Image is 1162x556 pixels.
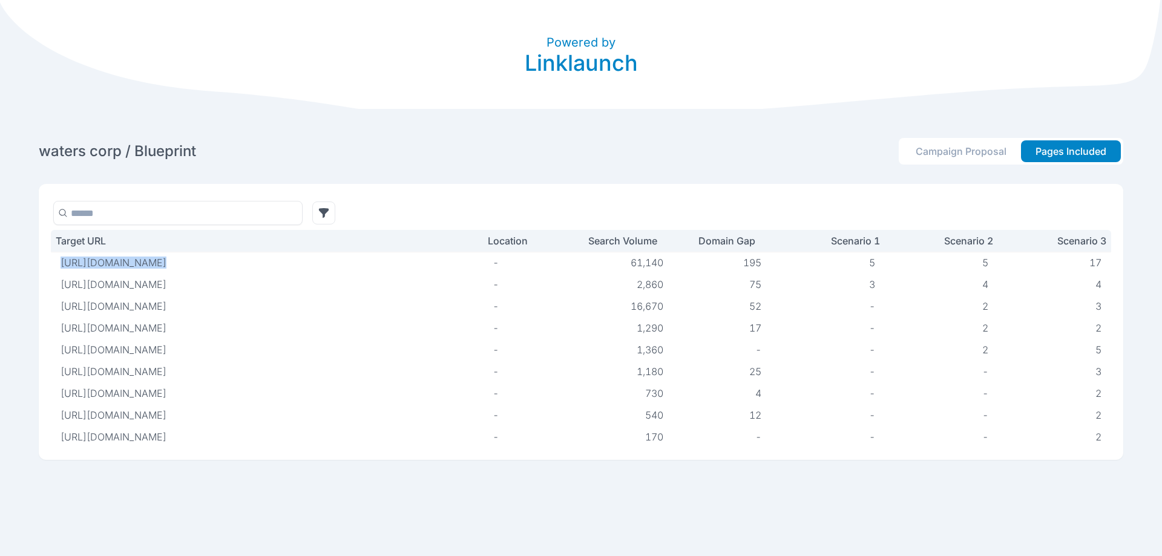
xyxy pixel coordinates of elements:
p: 3 [1095,300,1101,312]
button: Campaign Proposal [901,140,1021,162]
p: waters corp / Blueprint [39,142,196,161]
p: 1,290 [570,322,663,334]
p: https://www.waters.com/nextgen/us/en/products/chromatography/chromatography-systems/acquity-premi... [61,409,387,421]
p: - [982,409,988,421]
p: 195 [683,257,761,269]
p: 17 [1089,257,1101,269]
p: https://www.waters.com/nextgen/us/en/products/columns/acquity-uplc-columns.html [61,431,387,443]
p: 3 [1095,365,1101,378]
p: - [493,322,550,334]
p: 5 [869,257,875,269]
p: - [493,387,550,399]
p: - [493,409,550,421]
p: 25 [683,365,761,378]
p: https://www.waters.com/nextgen/us/en/products/columns/hplc-columns-category.html [61,365,387,378]
p: https://www.waters.com/nextgen/us/en/products/columns/gpc-columns.html [61,322,387,334]
button: Pages Included [1021,140,1121,162]
p: 1,360 [570,344,663,356]
p: - [683,431,761,443]
p: - [869,344,875,356]
p: - [869,387,875,399]
p: 12 [683,409,761,421]
p: - [869,431,875,443]
p: - [493,278,550,290]
p: 2 [1095,431,1101,443]
p: - [869,365,875,378]
p: 540 [570,409,663,421]
p: - [982,387,988,399]
p: 2,860 [570,278,663,290]
p: Search Volume [565,235,657,247]
p: Powered by [525,34,638,51]
p: 4 [683,387,761,399]
p: - [982,365,988,378]
p: 170 [570,431,663,443]
p: 2 [1095,322,1101,334]
p: https://www.waters.com/nextgen/us/en/products/columns/symmetry-hplc-columns.html [61,387,387,399]
p: Domain Gap [678,235,755,247]
p: - [493,431,550,443]
p: 2 [982,300,988,312]
p: Target URL [56,235,466,247]
p: Linklaunch [525,51,638,75]
p: 2 [1095,409,1101,421]
p: - [493,257,550,269]
p: Scenario 1 [776,235,879,247]
p: 2 [1095,387,1101,399]
p: https://www.waters.com/nextgen/us/en/products/columns.html [61,344,387,356]
p: https://www.waters.com/nextgen/en/products/columns.html [61,300,387,312]
p: Scenario 3 [1003,235,1106,247]
p: Location [488,235,544,247]
p: 5 [982,257,988,269]
p: 2 [982,344,988,356]
p: - [869,409,875,421]
p: 16,670 [570,300,663,312]
p: Scenario 2 [890,235,993,247]
p: 3 [869,278,875,290]
p: 730 [570,387,663,399]
p: 2 [982,322,988,334]
p: 5 [1095,344,1101,356]
p: 17 [683,322,761,334]
p: 52 [683,300,761,312]
p: 1,180 [570,365,663,378]
p: - [493,344,550,356]
p: 61,140 [570,257,663,269]
p: https://www.waters.com/nextgen/us/en/products/columns/gpc-apc-columns-category.html [61,257,387,269]
p: - [982,431,988,443]
p: - [683,344,761,356]
p: 75 [683,278,761,290]
p: - [869,322,875,334]
p: 4 [1095,278,1101,290]
p: https://www.waters.com/nextgen/us/en/products/chromatography/chromatography-systems/hplc-systems.... [61,278,387,290]
p: - [493,365,550,378]
p: - [869,300,875,312]
p: - [493,300,550,312]
p: 4 [982,278,988,290]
